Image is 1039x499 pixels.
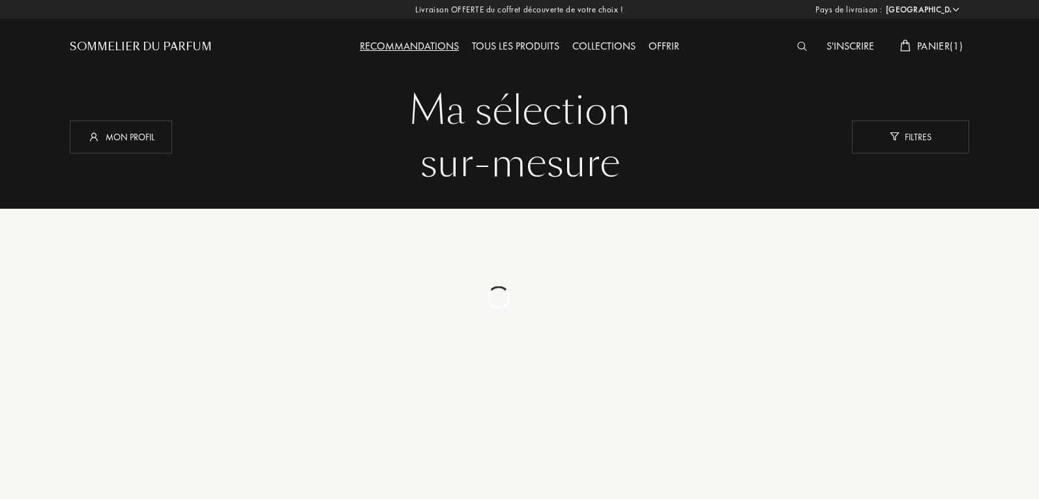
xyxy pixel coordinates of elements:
a: Collections [566,39,642,53]
div: Filtres [852,120,969,153]
img: profil_icn_w.svg [87,130,100,143]
a: S'inscrire [820,39,881,53]
img: cart_white.svg [900,40,911,52]
div: Mon profil [70,120,172,153]
div: Collections [566,38,642,55]
div: S'inscrire [820,38,881,55]
div: Offrir [642,38,686,55]
div: sur-mesure [80,137,959,189]
div: Recommandations [353,38,465,55]
a: Offrir [642,39,686,53]
div: Tous les produits [465,38,566,55]
a: Recommandations [353,39,465,53]
a: Sommelier du Parfum [70,39,212,55]
div: Ma sélection [80,85,959,137]
span: Panier ( 1 ) [917,39,963,53]
img: new_filter_w.svg [890,132,900,141]
img: search_icn_white.svg [797,42,807,51]
a: Tous les produits [465,39,566,53]
span: Pays de livraison : [815,3,883,16]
